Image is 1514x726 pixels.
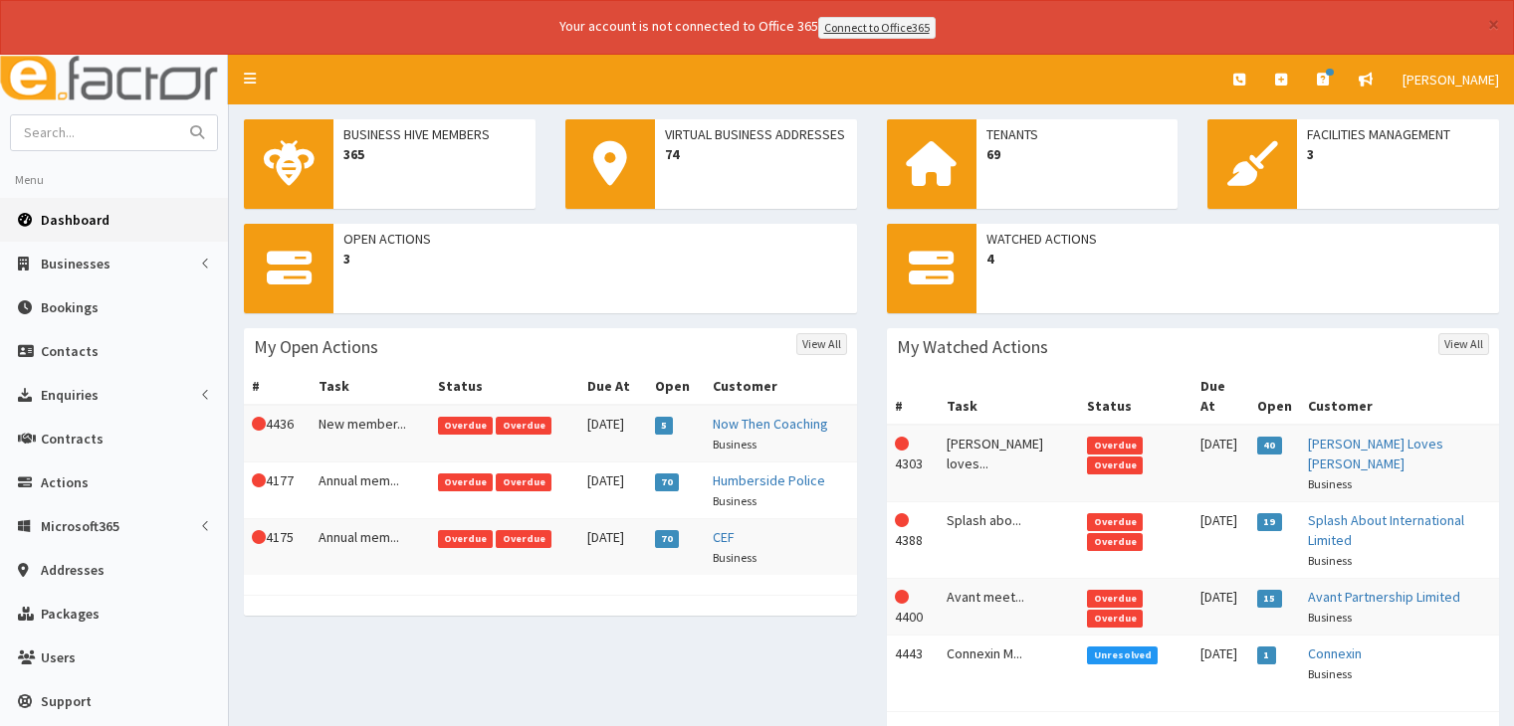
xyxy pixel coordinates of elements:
[579,518,647,575] td: [DATE]
[1308,588,1460,606] a: Avant Partnership Limited
[1308,435,1443,472] a: [PERSON_NAME] Loves [PERSON_NAME]
[1087,610,1143,628] span: Overdue
[1308,666,1352,681] small: Business
[665,124,847,144] span: Virtual Business Addresses
[986,124,1169,144] span: Tenants
[1307,124,1489,144] span: Facilities Management
[655,417,674,435] span: 5
[665,144,847,164] span: 74
[1438,333,1489,355] a: View All
[252,473,266,487] i: This Action is overdue!
[343,144,526,164] span: 365
[41,298,99,316] span: Bookings
[41,386,99,404] span: Enquiries
[438,417,494,435] span: Overdue
[939,501,1079,578] td: Splash abo...
[1079,368,1192,425] th: Status
[343,229,847,249] span: Open Actions
[311,368,430,405] th: Task
[1308,644,1362,662] a: Connexin
[579,368,647,405] th: Due At
[986,144,1169,164] span: 69
[1087,590,1143,608] span: Overdue
[41,211,109,229] span: Dashboard
[1087,533,1143,551] span: Overdue
[244,368,311,405] th: #
[438,473,494,491] span: Overdue
[939,635,1079,691] td: Connexin M...
[986,249,1490,269] span: 4
[1087,456,1143,474] span: Overdue
[1308,511,1464,549] a: Splash About International Limited
[1403,71,1499,89] span: [PERSON_NAME]
[895,513,909,527] i: This Action is overdue!
[887,635,940,691] td: 4443
[1192,635,1249,691] td: [DATE]
[1257,646,1276,664] span: 1
[41,255,110,272] span: Businesses
[895,437,909,451] i: This Action is overdue!
[311,461,430,518] td: Annual mem...
[1087,437,1143,454] span: Overdue
[41,473,89,491] span: Actions
[713,493,757,508] small: Business
[713,471,825,489] a: Humberside Police
[1308,476,1352,491] small: Business
[244,461,311,518] td: 4177
[939,578,1079,635] td: Avant meet...
[41,561,105,579] span: Addresses
[579,461,647,518] td: [DATE]
[496,530,551,548] span: Overdue
[41,342,99,360] span: Contacts
[986,229,1490,249] span: Watched Actions
[897,338,1048,356] h3: My Watched Actions
[244,518,311,575] td: 4175
[1307,144,1489,164] span: 3
[252,417,266,431] i: This Action is overdue!
[1087,646,1158,664] span: Unresolved
[887,501,940,578] td: 4388
[939,368,1079,425] th: Task
[796,333,847,355] a: View All
[895,590,909,604] i: This Action is overdue!
[1257,437,1282,454] span: 40
[1308,610,1352,625] small: Business
[1488,14,1499,35] button: ×
[496,417,551,435] span: Overdue
[713,415,828,433] a: Now Then Coaching
[438,530,494,548] span: Overdue
[1192,578,1249,635] td: [DATE]
[1300,368,1499,425] th: Customer
[1249,368,1300,425] th: Open
[343,249,847,269] span: 3
[41,648,76,666] span: Users
[496,473,551,491] span: Overdue
[887,425,940,502] td: 4303
[647,368,706,405] th: Open
[254,338,378,356] h3: My Open Actions
[939,425,1079,502] td: [PERSON_NAME] loves...
[41,692,92,710] span: Support
[713,528,735,546] a: CEF
[311,405,430,462] td: New member...
[252,530,266,544] i: This Action is overdue!
[41,517,119,535] span: Microsoft365
[579,405,647,462] td: [DATE]
[1388,55,1514,104] a: [PERSON_NAME]
[1308,553,1352,568] small: Business
[705,368,856,405] th: Customer
[1192,425,1249,502] td: [DATE]
[165,16,1330,39] div: Your account is not connected to Office 365
[655,530,680,548] span: 70
[244,405,311,462] td: 4436
[713,550,757,565] small: Business
[655,473,680,491] span: 70
[713,437,757,452] small: Business
[11,115,178,150] input: Search...
[818,17,936,39] a: Connect to Office365
[41,430,104,448] span: Contracts
[887,578,940,635] td: 4400
[1192,368,1249,425] th: Due At
[1257,590,1282,608] span: 15
[887,368,940,425] th: #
